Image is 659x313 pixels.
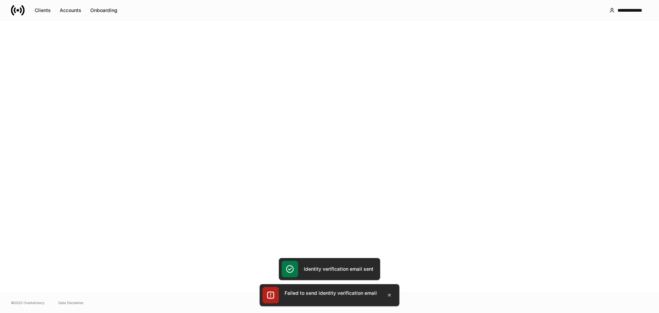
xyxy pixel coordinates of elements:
button: Accounts [55,5,86,16]
h5: Identity verification email sent [304,266,373,272]
button: Clients [30,5,55,16]
div: Onboarding [90,8,117,13]
a: Data Disclaimer [58,300,84,305]
button: Onboarding [86,5,122,16]
div: Failed to send identity verification email [285,290,377,297]
span: © 2025 OneAdvisory [11,300,45,305]
div: Accounts [60,8,81,13]
div: Clients [35,8,51,13]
